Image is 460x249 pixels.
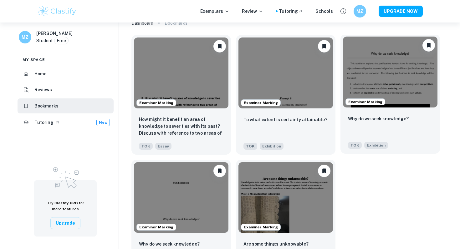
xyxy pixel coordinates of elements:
[50,163,81,190] img: Upgrade to Pro
[57,37,66,44] p: Free
[22,34,29,41] h6: MZ
[42,200,89,212] h6: Try Clastify for more features
[315,8,333,15] a: Schools
[134,37,228,108] img: TOK Essay example thumbnail: How might it benefit an area of knowledg
[238,37,333,108] img: TOK Exhibition example thumbnail: To what extent is certainty attainable?
[70,201,78,205] span: PRO
[213,40,226,52] button: Unbookmark
[242,8,263,15] p: Review
[18,98,114,113] a: Bookmarks
[37,5,77,17] img: Clastify logo
[139,116,223,137] p: How might it benefit an area of knowledge to sever ties with its past? Discuss with reference to ...
[364,142,388,149] span: Exhibition
[343,37,437,107] img: TOK Exhibition example thumbnail: Why do we seek knowledge?
[134,162,228,233] img: TOK Exhibition example thumbnail: Why do we seek knowledge?
[165,20,187,27] p: Bookmarks
[340,35,440,155] a: Examiner MarkingUnbookmarkWhy do we seek knowledge?TOKExhibition
[238,162,333,233] img: TOK Exhibition example thumbnail: Are some things unknowable?
[318,40,330,52] button: Unbookmark
[97,120,110,125] span: New
[213,165,226,177] button: Unbookmark
[346,99,385,105] span: Examiner Marking
[260,143,284,150] span: Exhibition
[23,57,45,62] span: My space
[241,224,280,230] span: Examiner Marking
[34,86,52,93] h6: Reviews
[243,143,257,150] span: TOK
[18,82,114,97] a: Reviews
[139,143,153,150] span: TOK
[348,142,362,149] span: TOK
[139,241,200,247] p: Why do we seek knowledge?
[354,5,366,17] button: MZ
[131,19,153,27] a: Dashboard
[338,6,349,17] button: Help and Feedback
[241,100,280,106] span: Examiner Marking
[36,30,73,37] h6: [PERSON_NAME]
[137,100,176,106] span: Examiner Marking
[18,66,114,81] a: Home
[131,35,231,155] a: Examiner MarkingUnbookmarkHow might it benefit an area of knowledge to sever ties with its past? ...
[18,115,114,130] a: TutoringNew
[200,8,229,15] p: Exemplars
[34,70,46,77] h6: Home
[155,143,171,150] span: Essay
[137,224,176,230] span: Examiner Marking
[50,217,80,229] button: Upgrade
[356,8,364,15] h6: MZ
[318,165,330,177] button: Unbookmark
[379,6,423,17] button: UPGRADE NOW
[236,35,335,155] a: Examiner MarkingUnbookmarkTo what extent is certainty attainable?TOKExhibition
[34,102,59,109] h6: Bookmarks
[34,119,54,126] h6: Tutoring
[243,116,327,123] p: To what extent is certainty attainable?
[36,37,53,44] p: Student
[422,39,435,52] button: Unbookmark
[243,241,309,247] p: Are some things unknowable?
[279,8,303,15] a: Tutoring
[348,115,409,122] p: Why do we seek knowledge?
